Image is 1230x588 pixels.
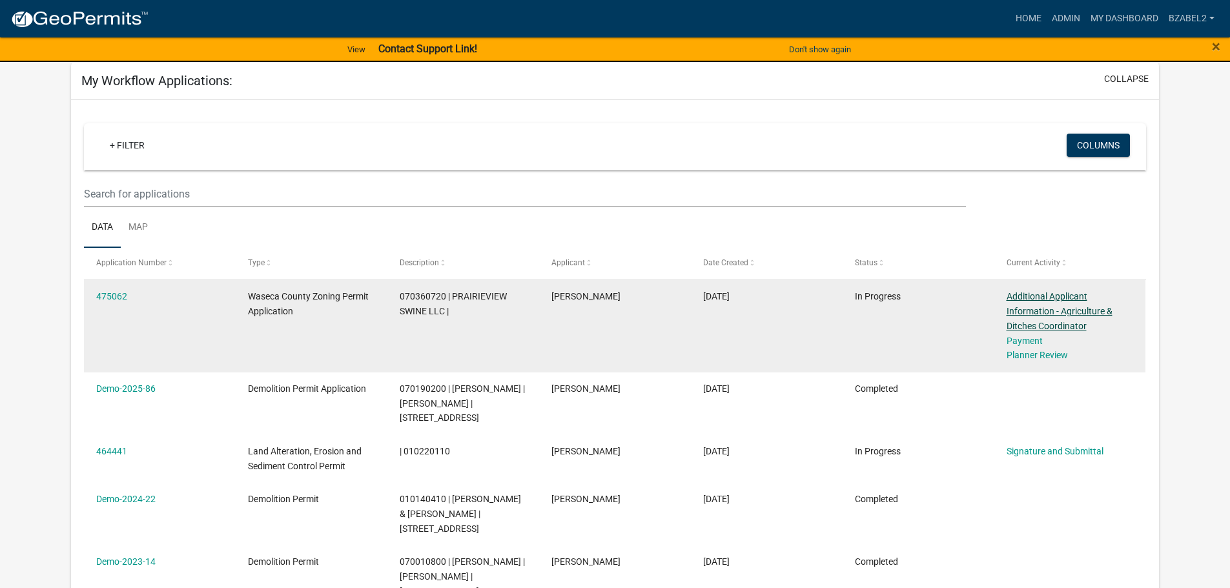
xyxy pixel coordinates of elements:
span: 09/08/2025 [703,291,730,301]
input: Search for applications [84,181,965,207]
datatable-header-cell: Application Number [84,248,236,279]
span: Demolition Permit Application [248,383,366,394]
span: 08/27/2025 [703,383,730,394]
datatable-header-cell: Type [236,248,387,279]
datatable-header-cell: Current Activity [994,248,1145,279]
span: Status [855,258,877,267]
span: Waseca County Zoning Permit Application [248,291,369,316]
h5: My Workflow Applications: [81,73,232,88]
a: Payment [1007,336,1043,346]
a: bzabel2 [1163,6,1220,31]
span: Date Created [703,258,748,267]
button: Columns [1067,134,1130,157]
span: Completed [855,556,898,567]
span: 12/20/2023 [703,494,730,504]
a: 475062 [96,291,127,301]
strong: Contact Support Link! [378,43,477,55]
a: Map [121,207,156,248]
span: 08/15/2025 [703,446,730,456]
a: Demo-2023-14 [96,556,156,567]
span: Description [400,258,439,267]
a: Demo-2025-86 [96,383,156,394]
a: 464441 [96,446,127,456]
span: Brian Zabel [551,556,620,567]
datatable-header-cell: Status [842,248,994,279]
span: Type [248,258,265,267]
span: 070190200 | KEITH SCHLAAK | KELLY L SCHLAAK | 22069 130TH ST [400,383,525,423]
span: Demolition Permit [248,494,319,504]
span: × [1212,37,1220,56]
span: Brian Zabel [551,291,620,301]
datatable-header-cell: Date Created [691,248,843,279]
span: Completed [855,494,898,504]
span: Applicant [551,258,585,267]
a: Demo-2024-22 [96,494,156,504]
a: Home [1010,6,1047,31]
span: Completed [855,383,898,394]
span: 070360720 | PRAIRIEVIEW SWINE LLC | [400,291,507,316]
a: Data [84,207,121,248]
datatable-header-cell: Description [387,248,539,279]
a: View [342,39,371,60]
a: Admin [1047,6,1085,31]
a: + Filter [99,134,155,157]
span: Current Activity [1007,258,1060,267]
span: | 010220110 [400,446,450,456]
span: Demolition Permit [248,556,319,567]
button: Close [1212,39,1220,54]
datatable-header-cell: Applicant [539,248,691,279]
span: Land Alteration, Erosion and Sediment Control Permit [248,446,362,471]
a: Additional Applicant Information - Agriculture & Ditches Coordinator [1007,291,1112,331]
a: Signature and Submittal [1007,446,1103,456]
span: Brian Zabel [551,446,620,456]
span: 010140410 | MICHAEL J & DARLA K JEWISON | 35317 50TH ST [400,494,521,534]
span: Brian Zabel [551,494,620,504]
a: Planner Review [1007,350,1068,360]
span: 09/15/2023 [703,556,730,567]
button: collapse [1104,72,1149,86]
span: Application Number [96,258,167,267]
span: In Progress [855,446,901,456]
span: Brian Zabel [551,383,620,394]
a: My Dashboard [1085,6,1163,31]
button: Don't show again [784,39,856,60]
span: In Progress [855,291,901,301]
